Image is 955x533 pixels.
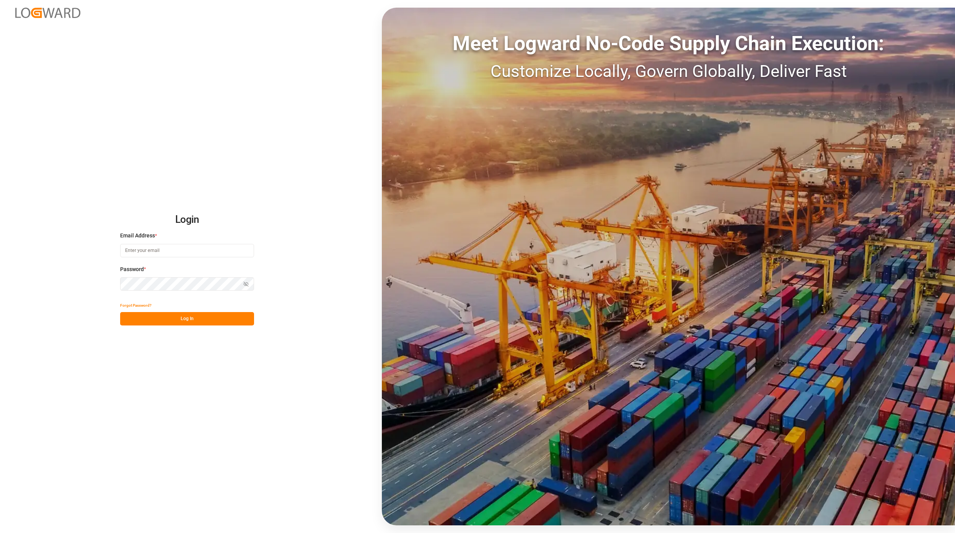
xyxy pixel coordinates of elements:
[120,244,254,257] input: Enter your email
[382,59,955,84] div: Customize Locally, Govern Globally, Deliver Fast
[120,299,152,312] button: Forgot Password?
[15,8,80,18] img: Logward_new_orange.png
[120,208,254,232] h2: Login
[120,312,254,325] button: Log In
[120,232,155,240] span: Email Address
[120,265,144,273] span: Password
[382,29,955,59] div: Meet Logward No-Code Supply Chain Execution:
